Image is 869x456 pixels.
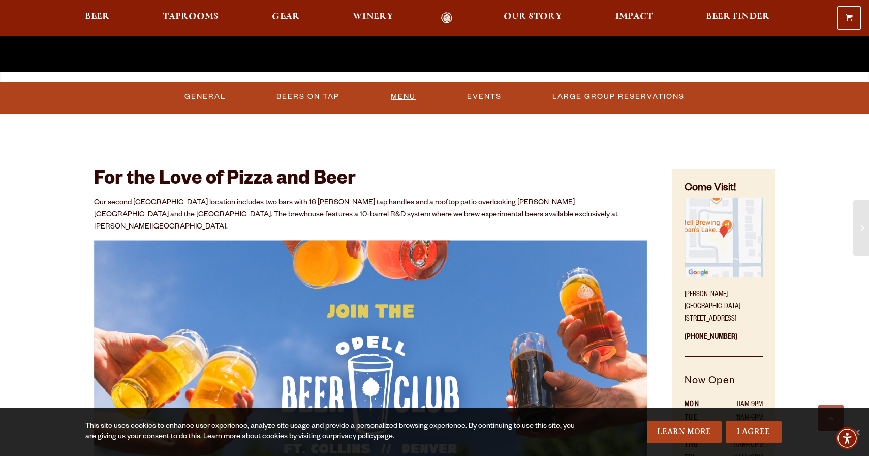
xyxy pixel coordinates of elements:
[685,198,763,277] img: Small thumbnail of location on map
[726,421,782,443] a: I Agree
[180,85,230,108] a: General
[78,12,116,24] a: Beer
[94,169,647,192] h2: For the Love of Pizza and Beer
[685,283,763,326] p: [PERSON_NAME][GEOGRAPHIC_DATA] [STREET_ADDRESS]
[685,272,763,280] a: Find on Google Maps (opens in a new window)
[272,85,344,108] a: Beers On Tap
[497,12,569,24] a: Our Story
[548,85,689,108] a: Large Group Reservations
[836,427,858,449] div: Accessibility Menu
[504,13,562,21] span: Our Story
[272,13,300,21] span: Gear
[85,13,110,21] span: Beer
[706,13,770,21] span: Beer Finder
[685,374,763,399] h5: Now Open
[346,12,400,24] a: Winery
[387,85,420,108] a: Menu
[818,405,844,431] a: Scroll to top
[85,422,576,442] div: This site uses cookies to enhance user experience, analyze site usage and provide a personalized ...
[353,13,393,21] span: Winery
[463,85,506,108] a: Events
[685,398,711,412] th: MON
[156,12,225,24] a: Taprooms
[609,12,660,24] a: Impact
[94,197,647,234] p: Our second [GEOGRAPHIC_DATA] location includes two bars with 16 [PERSON_NAME] tap handles and a r...
[647,421,722,443] a: Learn More
[711,398,763,412] td: 11AM-9PM
[265,12,306,24] a: Gear
[699,12,777,24] a: Beer Finder
[685,182,763,196] h4: Come Visit!
[685,326,763,357] p: [PHONE_NUMBER]
[615,13,653,21] span: Impact
[163,13,219,21] span: Taprooms
[333,433,377,441] a: privacy policy
[427,12,465,24] a: Odell Home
